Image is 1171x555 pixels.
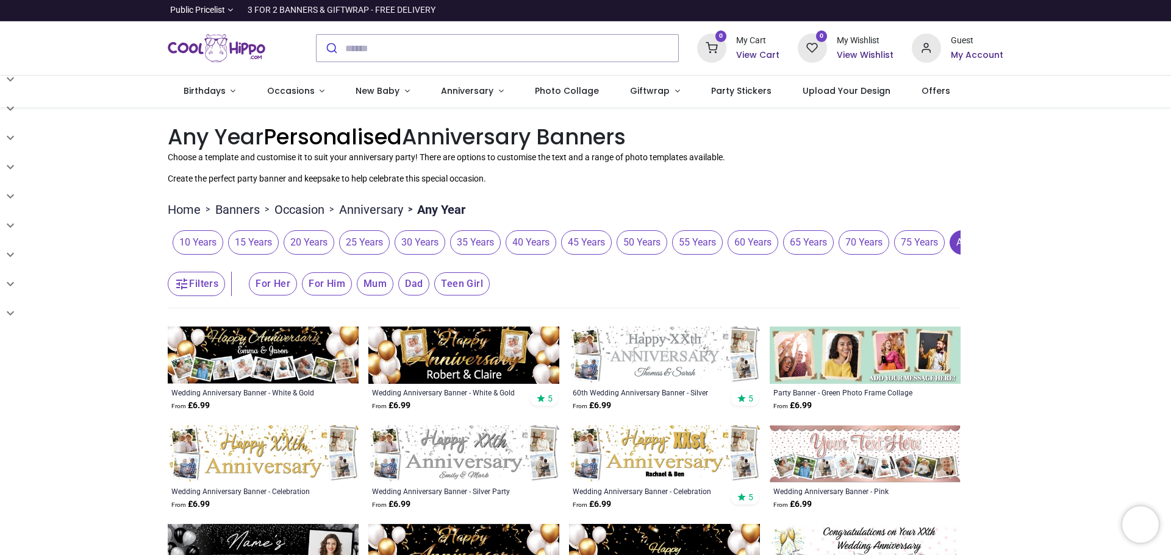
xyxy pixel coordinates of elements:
span: From [773,501,788,508]
button: 65 Years [778,230,834,255]
img: Personalised Wedding Anniversary Banner - Pink Dotty Design - 9 Photo Upload [770,425,961,483]
span: 65 Years [783,230,834,255]
button: 75 Years [889,230,945,255]
span: Logo of Cool Hippo [168,31,265,65]
a: Wedding Anniversary Banner - White & Gold Balloons [372,387,519,397]
span: Offers [922,85,950,97]
a: Occasions [251,76,340,107]
span: 5 [748,393,753,404]
button: 10 Years [168,230,223,255]
span: Giftwrap [630,85,670,97]
span: Mum [357,272,393,295]
span: Dad [398,272,429,295]
span: Photo Collage [535,85,599,97]
span: > [324,203,339,216]
span: From [573,403,587,409]
span: Teen Girl [434,272,490,295]
a: Banners [215,201,260,218]
span: Occasions [267,85,315,97]
span: From [372,501,387,508]
button: 20 Years [279,230,334,255]
button: 15 Years [223,230,279,255]
span: Public Pricelist [170,4,225,16]
a: Occasion [274,201,324,218]
button: 70 Years [834,230,889,255]
button: 25 Years [334,230,390,255]
font: Choose a template and customise it to suit your anniversary party! There are options to customise... [168,152,725,162]
img: Personalised Wedding Anniversary Banner - Celebration Design - Custom Text & 4 Photo Upload [569,425,760,483]
strong: £ 6.99 [573,498,611,511]
span: From [573,501,587,508]
img: Personalised Wedding Anniversary Banner - Celebration Design - Custom Year & 4 Photo Upload [168,425,359,483]
span: 30 Years [395,230,445,255]
div: Wedding Anniversary Banner - Pink [PERSON_NAME] Design [773,486,920,496]
span: 55 Years [672,230,723,255]
div: Wedding Anniversary Banner - Celebration Design [171,486,318,496]
img: Personalised 60th Wedding Anniversary Banner - Silver Celebration Design - 4 Photo Upload [569,327,760,384]
strong: £ 6.99 [573,400,611,412]
sup: 0 [715,30,727,42]
span: > [403,203,417,216]
span: 35 Years [450,230,501,255]
h1: Any Year Anniversary Banners [168,122,1003,152]
strong: £ 6.99 [372,400,410,412]
img: Cool Hippo [168,31,265,65]
a: View Cart [736,49,779,62]
span: 15 Years [228,230,279,255]
span: 10 Years [173,230,223,255]
span: Upload Your Design [803,85,890,97]
span: 40 Years [506,230,556,255]
img: Personalised Wedding Anniversary Banner - Silver Party Design - Custom Text & 4 Photo Upload [368,425,559,483]
button: 30 Years [390,230,445,255]
span: From [171,403,186,409]
font: Create the perfect party banner and keepsake to help celebrate this special occasion. [168,174,486,183]
img: Personalised Wedding Anniversary Banner - White & Gold Balloons - Custom Text & 2 Photo Upload [368,327,559,384]
button: 60 Years [723,230,778,255]
span: 45 Years [561,230,612,255]
span: From [372,403,387,409]
button: Submit [317,35,345,62]
img: Personalised Party Banner - Green Photo Frame Collage - 4 Photo Upload [770,327,961,384]
span: From [171,501,186,508]
span: 25 Years [339,230,390,255]
a: Wedding Anniversary Banner - White & Gold Balloons [171,387,318,397]
img: Personalised Wedding Anniversary Banner - White & Gold Balloons - 9 Photo Upload [168,327,359,384]
a: New Baby [340,76,426,107]
a: Birthdays [168,76,251,107]
span: Any Year [950,230,1001,255]
span: > [260,203,274,216]
div: My Cart [736,35,779,47]
strong: £ 6.99 [773,400,812,412]
a: Party Banner - Green Photo Frame Collage [773,387,920,397]
span: For Her [249,272,297,295]
a: Anniversary [339,201,403,218]
button: Any Year [945,230,1001,255]
sup: 0 [816,30,828,42]
span: 70 Years [839,230,889,255]
button: Filters [168,272,225,296]
span: New Baby [356,85,399,97]
li: Any Year [403,201,465,218]
a: Wedding Anniversary Banner - Silver Party Design [372,486,519,496]
a: Giftwrap [614,76,695,107]
span: Party Stickers [711,85,772,97]
strong: £ 6.99 [171,400,210,412]
button: 40 Years [501,230,556,255]
a: Public Pricelist [168,4,233,16]
button: 50 Years [612,230,667,255]
h6: View Wishlist [837,49,893,62]
span: Anniversary [441,85,493,97]
a: 0 [697,43,726,52]
a: Anniversary [425,76,519,107]
strong: £ 6.99 [372,498,410,511]
button: 45 Years [556,230,612,255]
span: 50 Years [617,230,667,255]
span: 20 Years [284,230,334,255]
div: Wedding Anniversary Banner - Celebration Design [573,486,720,496]
a: My Account [951,49,1003,62]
